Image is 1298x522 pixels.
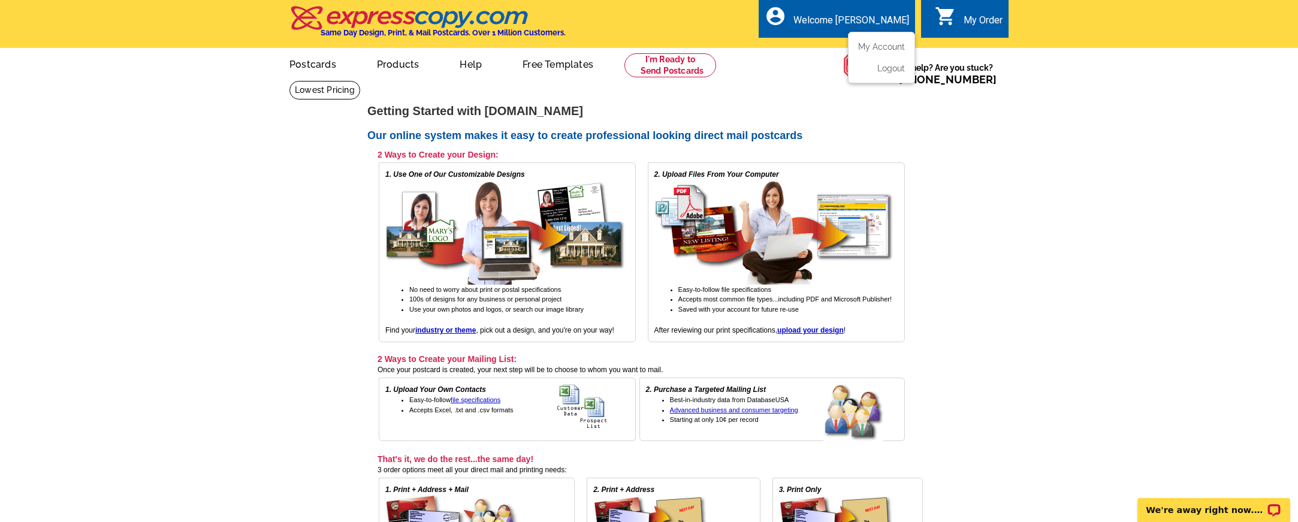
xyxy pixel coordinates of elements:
[385,170,525,179] em: 1. Use One of Our Customizable Designs
[367,105,931,117] h1: Getting Started with [DOMAIN_NAME]
[409,295,562,303] span: 100s of designs for any business or personal project
[440,49,501,77] a: Help
[409,406,514,414] span: Accepts Excel, .txt and .csv formats
[678,306,799,313] span: Saved with your account for future re-use
[593,485,654,494] em: 2. Print + Address
[858,42,905,52] a: My Account
[409,286,561,293] span: No need to worry about print or postal specifications
[378,354,905,364] h3: 2 Ways to Create your Mailing List:
[877,64,905,73] a: Logout
[503,49,612,77] a: Free Templates
[409,306,584,313] span: Use your own photos and logos, or search our image library
[843,48,879,83] img: help
[557,384,629,429] img: upload your own address list for free
[899,73,997,86] a: [PHONE_NUMBER]
[823,384,898,442] img: buy a targeted mailing list
[451,396,500,403] a: file specifications
[777,326,844,334] a: upload your design
[415,326,476,334] a: industry or theme
[670,396,789,403] span: Best-in-industry data from DatabaseUSA
[670,406,798,414] a: Advanced business and consumer targeting
[358,49,439,77] a: Products
[935,5,956,27] i: shopping_cart
[378,454,923,464] h3: That's it, we do the rest...the same day!
[1130,484,1298,522] iframe: LiveChat chat widget
[793,14,909,32] div: Welcome [PERSON_NAME]
[879,73,997,86] span: Call
[270,49,355,77] a: Postcards
[964,14,1003,32] div: My Order
[385,180,625,285] img: free online postcard designs
[765,5,786,27] i: account_circle
[654,170,779,179] em: 2. Upload Files From Your Computer
[879,62,1003,86] span: Need help? Are you stuck?
[378,149,905,160] h3: 2 Ways to Create your Design:
[654,180,894,285] img: upload your own design for free
[385,326,614,334] span: Find your , pick out a design, and you're on your way!
[670,416,759,423] span: Starting at only 10¢ per record
[654,326,846,334] span: After reviewing our print specifications, !
[367,129,931,143] h2: Our online system makes it easy to create professional looking direct mail postcards
[678,286,771,293] span: Easy-to-follow file specifications
[321,28,566,37] h4: Same Day Design, Print, & Mail Postcards. Over 1 Million Customers.
[779,485,822,494] em: 3. Print Only
[385,485,469,494] em: 1. Print + Address + Mail
[378,366,663,374] span: Once your postcard is created, your next step will be to choose to whom you want to mail.
[289,14,566,37] a: Same Day Design, Print, & Mail Postcards. Over 1 Million Customers.
[678,295,892,303] span: Accepts most common file types...including PDF and Microsoft Publisher!
[378,466,567,474] span: 3 order options meet all your direct mail and printing needs:
[409,396,500,403] span: Easy-to-follow
[385,385,486,394] em: 1. Upload Your Own Contacts
[935,13,1003,28] a: shopping_cart My Order
[646,385,766,394] em: 2. Purchase a Targeted Mailing List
